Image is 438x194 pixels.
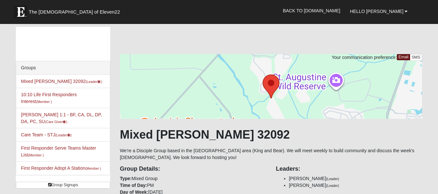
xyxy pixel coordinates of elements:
[21,165,101,171] a: First Responder Adopt A Station(Member )
[326,177,339,181] small: (Leader)
[16,61,110,75] div: Groups
[120,165,266,173] h4: Group Details:
[332,55,397,60] span: Your communication preference:
[16,182,110,188] a: Group Signups
[21,92,77,104] a: 10:10 Life First Responders Interest(Member )
[120,176,132,181] strong: Type:
[36,100,52,104] small: (Member )
[410,54,422,61] a: SMS
[21,79,102,84] a: Mixed [PERSON_NAME] 32092(Leader)
[21,132,72,137] a: Care Team - STJ(Leader)
[397,54,410,60] a: Email
[120,128,422,142] h1: Mixed [PERSON_NAME] 32092
[86,80,102,84] small: (Leader )
[276,165,422,173] h4: Leaders:
[11,2,141,18] a: The [DEMOGRAPHIC_DATA] of Eleven22
[350,9,403,14] span: Hello [PERSON_NAME]
[21,145,96,157] a: First Responder Serve Teams Master List(Member )
[85,166,101,170] small: (Member )
[45,120,67,124] small: (Care Giver )
[345,3,412,19] a: Hello [PERSON_NAME]
[14,6,27,18] img: Eleven22 logo
[55,133,72,137] small: (Leader )
[21,112,102,124] a: [PERSON_NAME] 1:1 - BF, CA, DL, DP, DA, PC, SU(Care Giver)
[278,3,345,19] a: Back to [DOMAIN_NAME]
[29,9,120,15] span: The [DEMOGRAPHIC_DATA] of Eleven22
[28,153,44,157] small: (Member )
[289,175,422,182] li: [PERSON_NAME]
